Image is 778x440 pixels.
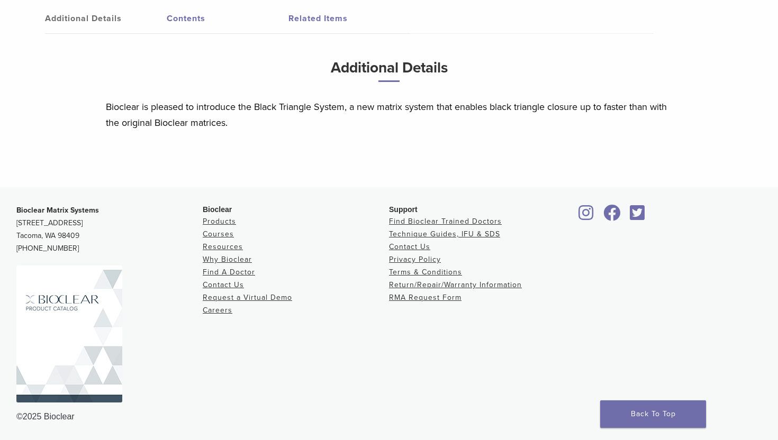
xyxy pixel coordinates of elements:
[45,4,167,33] a: Additional Details
[203,242,243,251] a: Resources
[600,211,624,222] a: Bioclear
[203,205,232,214] span: Bioclear
[575,211,598,222] a: Bioclear
[16,206,99,215] strong: Bioclear Matrix Systems
[203,280,244,289] a: Contact Us
[389,293,462,302] a: RMA Request Form
[167,4,288,33] a: Contents
[203,268,255,277] a: Find A Doctor
[203,217,236,226] a: Products
[389,205,418,214] span: Support
[389,255,441,264] a: Privacy Policy
[600,400,706,428] a: Back To Top
[389,217,502,226] a: Find Bioclear Trained Doctors
[389,268,462,277] a: Terms & Conditions
[389,230,500,239] a: Technique Guides, IFU & SDS
[106,99,672,131] p: Bioclear is pleased to introduce the Black Triangle System, a new matrix system that enables blac...
[203,255,252,264] a: Why Bioclear
[106,55,672,90] h3: Additional Details
[16,410,762,423] div: ©2025 Bioclear
[626,211,648,222] a: Bioclear
[288,4,410,33] a: Related Items
[203,293,292,302] a: Request a Virtual Demo
[203,306,232,315] a: Careers
[16,265,122,402] img: Bioclear
[389,280,522,289] a: Return/Repair/Warranty Information
[389,242,430,251] a: Contact Us
[203,230,234,239] a: Courses
[16,204,203,255] p: [STREET_ADDRESS] Tacoma, WA 98409 [PHONE_NUMBER]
